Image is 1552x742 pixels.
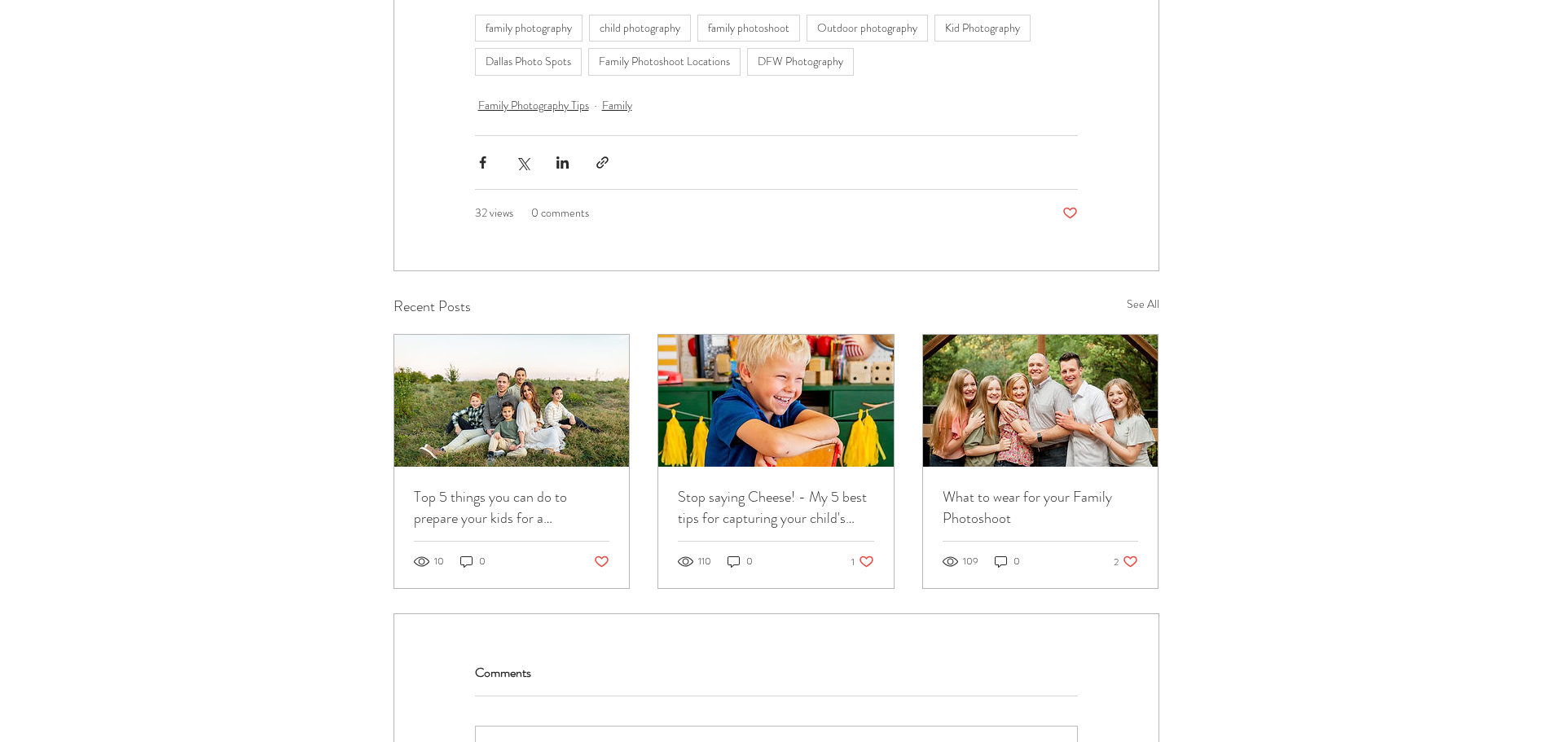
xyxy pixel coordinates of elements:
button: Like post [1062,205,1078,221]
iframe: Wix Chat [1475,665,1552,742]
span: 0 comments [531,204,589,221]
span: 32 views [475,204,513,221]
button: Share via Facebook [475,155,490,170]
h2: Recent Posts [393,296,471,318]
button: Like post [1114,554,1138,569]
span: 110 [698,554,711,569]
span: 0 [746,554,753,569]
a: child photography [589,15,691,42]
svg: 109 views [943,554,958,569]
a: family photoshoot [697,15,800,42]
button: Share via link [595,155,610,170]
a: Family Photoshoot Locations [588,48,741,76]
a: Stop saying Cheese! - My 5 best tips for capturing your child's natural smile in photos [678,486,874,529]
a: Top 5 things you can do to prepare your kids for a photoshoot [414,486,610,529]
a: Family Photography Tips [478,97,589,114]
button: Like post [851,554,874,569]
svg: 110 views [678,554,693,569]
a: DFW Photography [747,48,854,76]
a: family photography [475,15,583,42]
div: 32 views [475,204,513,222]
div: 0 comments [531,204,589,222]
ul: Post categories [475,92,1078,119]
span: 1 [851,557,859,567]
a: Outdoor photography [807,15,928,42]
nav: Tags [475,15,1078,76]
button: Share via LinkedIn [555,155,570,170]
button: Share via X (Twitter) [515,155,530,170]
img: Top 5 things you can do to prepare your kids for a photoshoot [394,335,630,467]
img: Stop saying Cheese! - My 5 best tips for capturing your child's natural smile in photos [658,335,894,467]
a: Dallas Photo Spots [475,48,582,76]
h2: Comments [475,666,1078,679]
img: What to wear for your Family Photoshoot [923,335,1159,467]
a: Kid Photography [934,15,1031,42]
svg: 10 views [414,554,429,569]
a: See All [1127,296,1159,318]
a: What to wear for your Family Photoshoot [943,486,1139,529]
span: 2 [1114,557,1123,567]
a: Family [602,97,632,114]
button: Like post [594,554,609,569]
span: 109 [963,554,978,569]
span: 10 [434,554,444,569]
span: 0 [1013,554,1020,569]
span: 0 [479,554,486,569]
